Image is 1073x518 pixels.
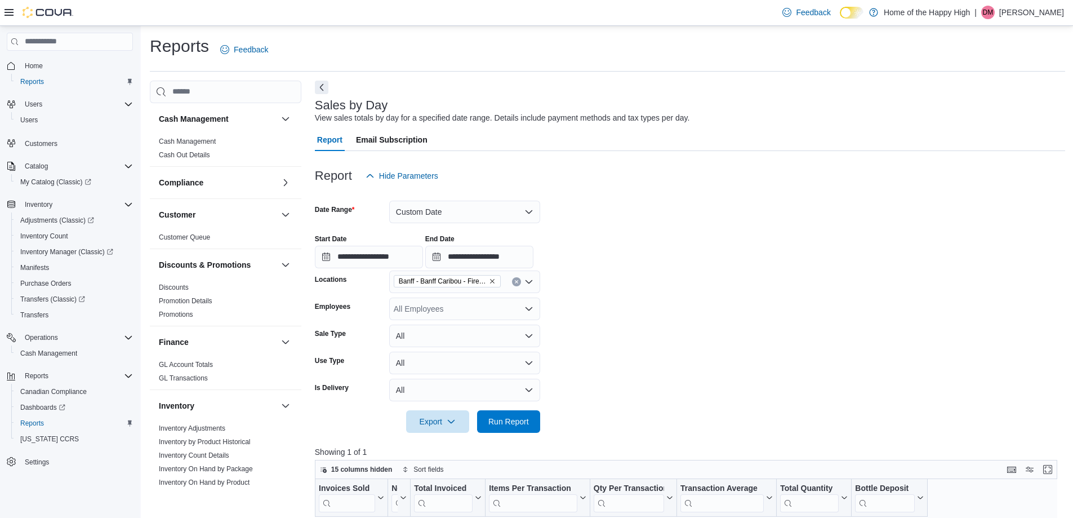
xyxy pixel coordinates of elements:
[20,455,133,469] span: Settings
[2,135,137,151] button: Customers
[20,435,79,444] span: [US_STATE] CCRS
[20,59,47,73] a: Home
[1041,463,1054,476] button: Enter fullscreen
[981,6,995,19] div: Devan Malloy
[25,162,48,171] span: Catalog
[16,385,133,399] span: Canadian Compliance
[279,258,292,272] button: Discounts & Promotions
[319,484,375,512] div: Invoices Sold
[20,160,133,173] span: Catalog
[159,283,189,292] span: Discounts
[11,260,137,276] button: Manifests
[414,484,482,512] button: Total Invoiced
[159,451,229,460] span: Inventory Count Details
[488,416,529,427] span: Run Report
[1023,463,1036,476] button: Display options
[25,333,58,342] span: Operations
[11,212,137,228] a: Adjustments (Classic)
[389,325,540,347] button: All
[413,465,443,474] span: Sort fields
[20,116,38,125] span: Users
[315,329,346,338] label: Sale Type
[680,484,764,512] div: Transaction Average
[391,484,407,512] button: Net Sold
[2,368,137,384] button: Reports
[216,38,273,61] a: Feedback
[2,197,137,212] button: Inventory
[414,484,473,512] div: Total Invoiced
[159,437,251,446] span: Inventory by Product Historical
[389,352,540,374] button: All
[489,484,577,512] div: Items Per Transaction
[594,484,664,494] div: Qty Per Transaction
[20,419,44,428] span: Reports
[855,484,924,512] button: Bottle Deposit
[159,400,277,411] button: Inventory
[778,1,835,24] a: Feedback
[11,291,137,307] a: Transfers (Classic)
[512,277,521,286] button: Clear input
[16,347,82,360] a: Cash Management
[11,384,137,400] button: Canadian Compliance
[11,400,137,415] a: Dashboards
[16,229,73,243] a: Inventory Count
[159,233,210,241] a: Customer Queue
[489,484,577,494] div: Items Per Transaction
[361,165,443,187] button: Hide Parameters
[315,246,423,268] input: Press the down key to open a popover containing a calendar.
[159,400,194,411] h3: Inventory
[315,446,1065,458] p: Showing 1 of 1
[389,379,540,401] button: All
[999,6,1064,19] p: [PERSON_NAME]
[159,374,208,382] a: GL Transactions
[159,150,210,160] span: Cash Out Details
[159,233,210,242] span: Customer Queue
[159,113,277,125] button: Cash Management
[159,337,277,348] button: Finance
[159,113,229,125] h3: Cash Management
[16,277,76,290] a: Purchase Orders
[20,216,94,225] span: Adjustments (Classic)
[780,484,839,494] div: Total Quantity
[20,331,133,344] span: Operations
[524,277,533,286] button: Open list of options
[25,200,52,209] span: Inventory
[413,410,462,433] span: Export
[20,311,48,320] span: Transfers
[25,61,43,70] span: Home
[16,245,133,259] span: Inventory Manager (Classic)
[150,35,209,57] h1: Reports
[159,311,193,318] a: Promotions
[11,244,137,260] a: Inventory Manager (Classic)
[159,284,189,291] a: Discounts
[780,484,848,512] button: Total Quantity
[279,399,292,413] button: Inventory
[884,6,970,19] p: Home of the Happy High
[315,383,349,392] label: Is Delivery
[159,479,250,486] a: Inventory On Hand by Product
[150,358,301,389] div: Finance
[159,259,277,271] button: Discounts & Promotions
[680,484,764,494] div: Transaction Average
[16,293,90,306] a: Transfers (Classic)
[20,369,53,383] button: Reports
[20,369,133,383] span: Reports
[159,296,212,306] span: Promotion Details
[279,335,292,349] button: Finance
[23,7,73,18] img: Cova
[11,276,137,291] button: Purchase Orders
[16,293,133,306] span: Transfers (Classic)
[20,77,44,86] span: Reports
[379,170,438,181] span: Hide Parameters
[391,484,398,512] div: Net Sold
[159,451,229,459] a: Inventory Count Details
[159,424,225,432] a: Inventory Adjustments
[159,438,251,446] a: Inventory by Product Historical
[20,387,87,396] span: Canadian Compliance
[159,209,195,220] h3: Customer
[398,463,448,476] button: Sort fields
[2,454,137,470] button: Settings
[159,360,213,369] span: GL Account Totals
[16,432,133,446] span: Washington CCRS
[315,356,344,365] label: Use Type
